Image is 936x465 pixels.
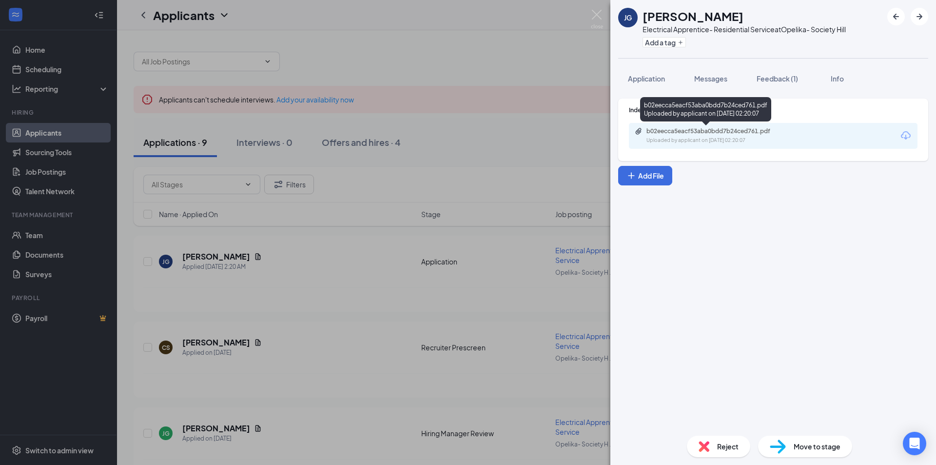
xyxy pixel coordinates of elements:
[678,40,683,45] svg: Plus
[903,432,926,455] div: Open Intercom Messenger
[646,137,793,144] div: Uploaded by applicant on [DATE] 02:20:07
[618,166,672,185] button: Add FilePlus
[640,97,771,121] div: b02eecca5eacf53aba0bdd7b24ced761.pdf Uploaded by applicant on [DATE] 02:20:07
[717,441,739,452] span: Reject
[694,74,727,83] span: Messages
[629,106,917,114] div: Indeed Resume
[635,127,793,144] a: Paperclipb02eecca5eacf53aba0bdd7b24ced761.pdfUploaded by applicant on [DATE] 02:20:07
[794,441,840,452] span: Move to stage
[900,130,912,142] svg: Download
[643,37,686,47] button: PlusAdd a tag
[624,13,632,22] div: JG
[757,74,798,83] span: Feedback (1)
[646,127,783,135] div: b02eecca5eacf53aba0bdd7b24ced761.pdf
[911,8,928,25] button: ArrowRight
[643,8,743,24] h1: [PERSON_NAME]
[914,11,925,22] svg: ArrowRight
[635,127,643,135] svg: Paperclip
[626,171,636,181] svg: Plus
[887,8,905,25] button: ArrowLeftNew
[831,74,844,83] span: Info
[628,74,665,83] span: Application
[643,24,846,34] div: Electrical Apprentice- Residential Service at Opelika- Society Hill
[890,11,902,22] svg: ArrowLeftNew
